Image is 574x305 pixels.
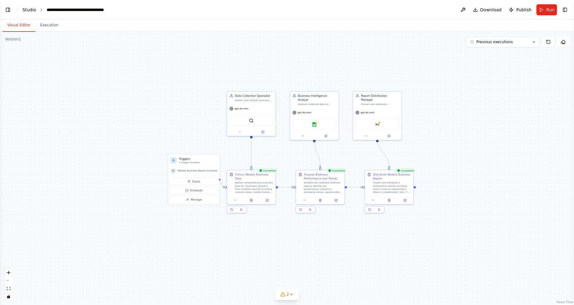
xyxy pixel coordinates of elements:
button: Schedule [170,186,218,194]
div: Distribute Weekly Business Report [373,172,411,180]
div: React Flow controls [5,269,13,300]
div: Completed [395,168,415,173]
img: Google gmail [375,122,379,127]
div: CompletedDistribute Weekly Business ReportCreate and distribute a professional weekly business re... [364,170,414,215]
button: View output [312,198,328,202]
button: Open in side panel [398,198,412,202]
g: Edge from 3776f24a-8dec-4495-93ab-829e1dc08e4a to 97909467-13dc-484e-9d17-2366f5687c54 [375,138,391,168]
span: gpt-4o-mini [298,111,311,114]
button: Manage [170,196,218,203]
div: Business Intelligence Analyst [298,94,336,102]
div: CompletedCollect Weekly Business DataGather comprehensive business data for {business_domain} fro... [227,170,276,215]
button: 2 [275,289,299,300]
button: fit view [5,284,13,292]
button: Run [536,4,557,15]
div: Data Collection SpecialistGather and compile business data from multiple sources including web re... [227,91,276,137]
div: Version 1 [5,37,21,42]
a: Studio [22,7,36,12]
div: Format and distribute comprehensive weekly business reports to {stakeholder_list} via email, ensu... [361,103,399,106]
a: React Flow attribution [557,300,573,304]
div: Create and distribute a professional weekly business report email to stakeholders listed in {stak... [373,181,411,194]
button: View output [243,198,260,202]
div: Report Distribution Manager [361,94,399,102]
button: Open in side panel [315,134,337,138]
p: 1 trigger enabled [179,161,217,164]
span: Download [480,7,502,13]
g: Edge from b8244ace-b6a5-4694-8c50-ac73f19fb7f7 to d1e083dd-c745-4762-ae02-05b8be354e8a [312,138,322,168]
g: Edge from triggers to 85637343-4220-4983-891b-72684ffd46ba [218,178,224,189]
g: Edge from d1e083dd-c745-4762-ae02-05b8be354e8a to 97909467-13dc-484e-9d17-2366f5687c54 [347,185,362,189]
span: Manage [191,198,202,201]
h3: Triggers [179,157,217,161]
div: Triggers1 trigger enabledWeekly Business Report ScheduleEventScheduleManage [168,154,220,205]
div: Analyze Business Performance and Trends [304,172,342,180]
button: zoom in [5,269,13,277]
button: Publish [506,4,534,15]
button: Download [470,4,504,15]
span: Event [192,179,200,183]
button: Execution [35,19,63,32]
div: Gather and compile business data from multiple sources including web research, spreadsheets, and ... [235,99,273,102]
button: Visual Editor [2,19,35,32]
div: Analyze collected data to identify key metrics, trends, and insights for {business_domain}, creat... [298,103,336,106]
span: Weekly Business Report Schedule [177,169,217,172]
g: Edge from 43026bde-3499-4db3-96f8-7ccb5ede72a6 to 85637343-4220-4983-891b-72684ffd46ba [249,138,253,168]
button: Open in side panel [252,130,274,134]
button: Show right sidebar [561,6,569,14]
div: CompletedAnalyze Business Performance and TrendsAnalyze the collected business data to identify k... [295,170,345,215]
span: gpt-4o-mini [360,111,374,114]
span: gpt-4o-mini [234,107,248,110]
button: toggle interactivity [5,292,13,300]
button: Open in side panel [329,198,343,202]
div: Gather comprehensive business data for {business_domain} from multiple sources including industry... [235,181,273,194]
span: Schedule [190,188,202,192]
span: Publish [516,7,531,13]
div: Completed [326,168,346,173]
span: Previous executions [476,40,513,44]
div: Data Collection Specialist [235,94,273,98]
g: Edge from 85637343-4220-4983-891b-72684ffd46ba to d1e083dd-c745-4762-ae02-05b8be354e8a [278,185,293,189]
div: Report Distribution ManagerFormat and distribute comprehensive weekly business reports to {stakeh... [352,91,402,140]
nav: breadcrumb [22,7,116,13]
div: Business Intelligence AnalystAnalyze collected data to identify key metrics, trends, and insights... [290,91,339,140]
div: Collect Weekly Business Data [235,172,273,180]
button: Show left sidebar [4,6,12,14]
img: SerperDevTool [249,118,253,123]
button: Open in side panel [260,198,274,202]
span: 2 [286,291,289,297]
img: Google sheets [312,122,317,127]
button: Open in side panel [378,134,400,138]
button: zoom out [5,277,13,284]
button: View output [381,198,397,202]
span: Run [546,7,554,13]
button: Previous executions [466,37,540,47]
div: Analyze the collected business data to identify key performance indicators, emerging trends, oppo... [304,181,342,194]
div: Completed [257,168,277,173]
button: Event [170,178,218,185]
